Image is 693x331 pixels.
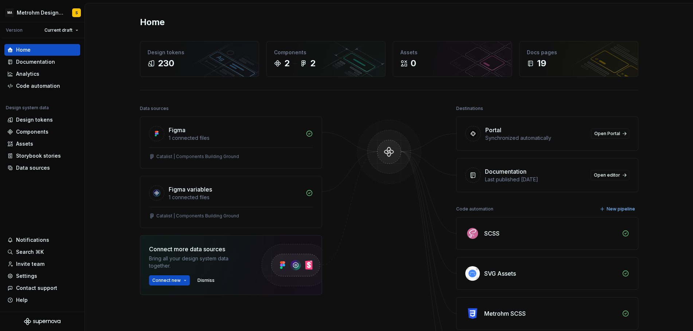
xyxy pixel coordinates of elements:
[598,204,638,214] button: New pipeline
[4,234,80,246] button: Notifications
[41,25,82,35] button: Current draft
[140,176,322,228] a: Figma variables1 connected filesCatalist | Components Building Ground
[16,116,53,123] div: Design tokens
[16,58,55,66] div: Documentation
[591,170,629,180] a: Open editor
[456,204,493,214] div: Code automation
[594,131,620,137] span: Open Portal
[156,154,239,159] div: Catalist | Components Building Ground
[6,27,23,33] div: Version
[484,309,526,318] div: Metrohm SCSS
[4,44,80,56] a: Home
[266,41,385,77] a: Components22
[4,270,80,282] a: Settings
[4,150,80,162] a: Storybook stories
[594,172,620,178] span: Open editor
[4,258,80,270] a: Invite team
[16,128,48,135] div: Components
[149,255,247,269] div: Bring all your design system data together.
[4,162,80,174] a: Data sources
[156,213,239,219] div: Catalist | Components Building Ground
[169,185,212,194] div: Figma variables
[400,49,504,56] div: Assets
[75,10,78,16] div: S
[140,117,322,169] a: Figma1 connected filesCatalist | Components Building Ground
[4,294,80,306] button: Help
[149,245,247,253] div: Connect more data sources
[4,126,80,138] a: Components
[4,80,80,92] a: Code automation
[17,9,63,16] div: Metrohm Design System
[169,134,301,142] div: 1 connected files
[16,248,44,256] div: Search ⌘K
[16,236,49,244] div: Notifications
[16,272,37,280] div: Settings
[197,277,215,283] span: Dismiss
[485,167,526,176] div: Documentation
[169,194,301,201] div: 1 connected files
[537,58,546,69] div: 19
[484,229,500,238] div: SCSS
[6,105,49,111] div: Design system data
[411,58,416,69] div: 0
[485,176,586,183] div: Last published [DATE]
[4,138,80,150] a: Assets
[152,277,181,283] span: Connect new
[519,41,638,77] a: Docs pages19
[16,46,31,54] div: Home
[4,246,80,258] button: Search ⌘K
[485,134,587,142] div: Synchronized automatically
[16,164,50,172] div: Data sources
[169,126,185,134] div: Figma
[16,82,60,90] div: Code automation
[4,114,80,126] a: Design tokens
[591,129,629,139] a: Open Portal
[140,41,259,77] a: Design tokens230
[1,5,83,20] button: MAMetrohm Design SystemS
[16,152,61,159] div: Storybook stories
[140,103,169,114] div: Data sources
[310,58,316,69] div: 2
[484,269,516,278] div: SVG Assets
[140,16,165,28] h2: Home
[5,8,14,17] div: MA
[456,103,483,114] div: Destinations
[274,49,378,56] div: Components
[16,140,33,147] div: Assets
[393,41,512,77] a: Assets0
[607,206,635,212] span: New pipeline
[149,275,190,285] button: Connect new
[4,56,80,68] a: Documentation
[44,27,73,33] span: Current draft
[4,282,80,294] button: Contact support
[16,296,28,304] div: Help
[24,318,60,325] svg: Supernova Logo
[16,70,39,78] div: Analytics
[16,284,57,292] div: Contact support
[4,68,80,80] a: Analytics
[16,260,44,268] div: Invite team
[148,49,251,56] div: Design tokens
[158,58,174,69] div: 230
[194,275,218,285] button: Dismiss
[284,58,290,69] div: 2
[485,126,501,134] div: Portal
[527,49,631,56] div: Docs pages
